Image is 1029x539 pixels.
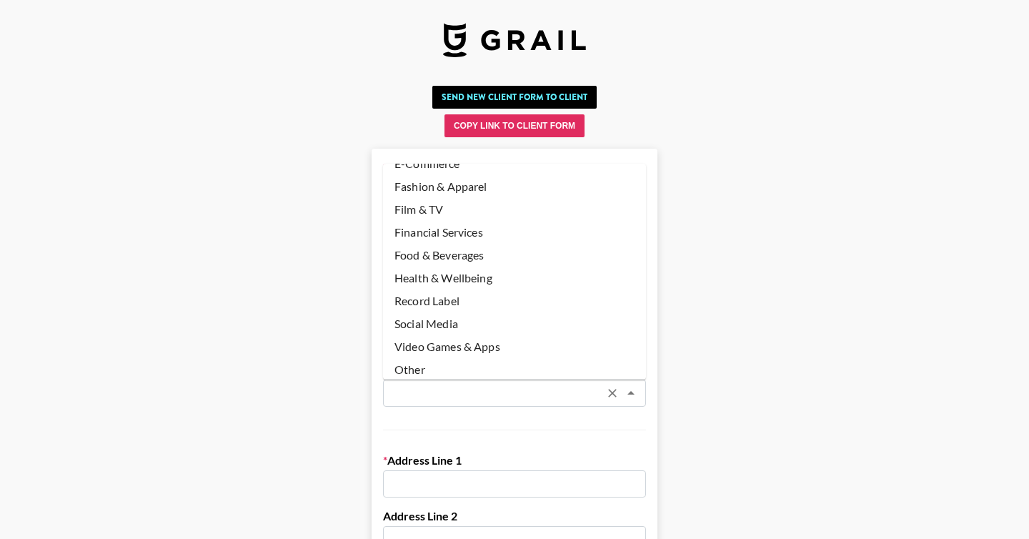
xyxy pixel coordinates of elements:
button: Send New Client Form to Client [432,86,597,109]
li: Fashion & Apparel [383,175,646,198]
li: E-Commerce [383,152,646,175]
li: Record Label [383,290,646,312]
label: Company Name [383,160,646,174]
li: Financial Services [383,221,646,244]
img: Grail Talent Logo [443,23,586,57]
button: Clear [602,383,622,403]
li: Social Media [383,312,646,335]
li: Video Games & Apps [383,335,646,358]
label: Address Line 2 [383,509,646,523]
label: Address Line 1 [383,453,646,468]
li: Film & TV [383,198,646,221]
li: Other [383,358,646,381]
button: Close [621,383,641,403]
li: Health & Wellbeing [383,267,646,290]
button: Copy Link to Client Form [444,114,585,137]
li: Food & Beverages [383,244,646,267]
